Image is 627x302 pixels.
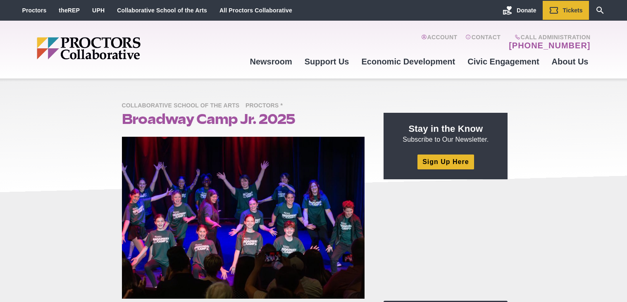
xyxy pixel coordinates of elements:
a: theREP [59,7,80,14]
a: Collaborative School of the Arts [117,7,207,14]
a: All Proctors Collaborative [219,7,292,14]
a: Civic Engagement [461,50,545,73]
a: Economic Development [355,50,462,73]
a: Search [589,1,611,20]
strong: Stay in the Know [409,124,483,134]
span: Donate [517,7,536,14]
a: Donate [496,1,542,20]
a: Collaborative School of the Arts [122,102,244,109]
img: Proctors logo [37,37,204,59]
a: Tickets [543,1,589,20]
span: Call Administration [506,34,590,40]
a: About Us [546,50,595,73]
a: Newsroom [243,50,298,73]
a: UPH [92,7,105,14]
a: Contact [465,34,501,50]
p: Subscribe to Our Newsletter. [393,123,498,144]
a: Sign Up Here [417,155,474,169]
iframe: Advertisement [384,189,508,292]
span: Tickets [563,7,583,14]
a: [PHONE_NUMBER] [509,40,590,50]
a: Support Us [298,50,355,73]
a: Proctors [22,7,47,14]
a: Proctors * [246,102,287,109]
span: Proctors * [246,101,287,111]
h1: Broadway Camp Jr. 2025 [122,111,365,127]
span: Collaborative School of the Arts [122,101,244,111]
a: Account [421,34,457,50]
